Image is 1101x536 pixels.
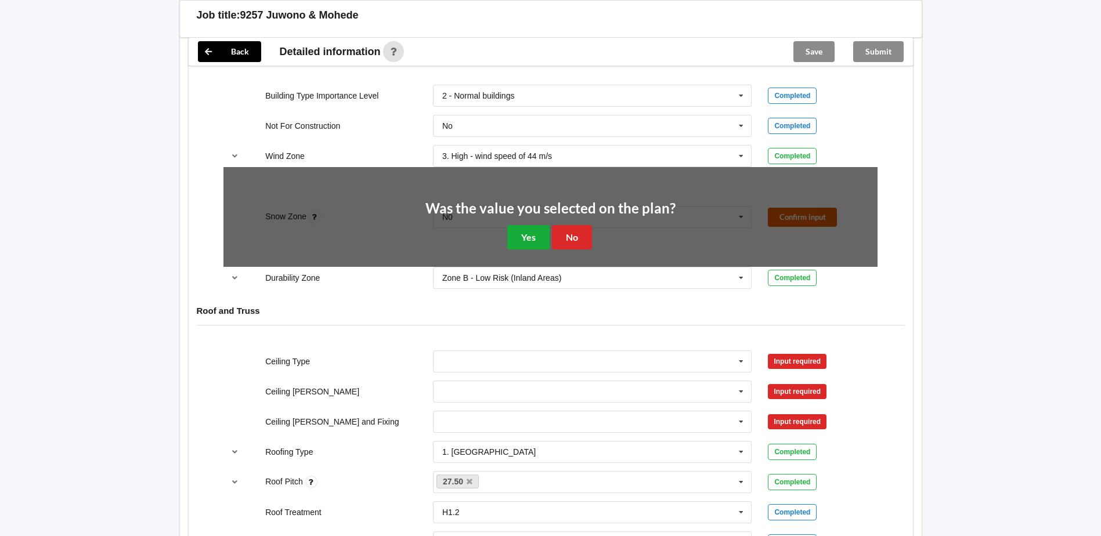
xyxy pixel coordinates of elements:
[768,270,817,286] div: Completed
[507,225,550,249] button: Yes
[768,354,826,369] div: Input required
[223,267,246,288] button: reference-toggle
[436,475,479,488] a: 27.50
[265,477,305,486] label: Roof Pitch
[265,273,320,283] label: Durability Zone
[768,384,826,399] div: Input required
[197,305,905,316] h4: Roof and Truss
[442,92,515,100] div: 2 - Normal buildings
[768,118,817,134] div: Completed
[768,414,826,429] div: Input required
[768,444,817,460] div: Completed
[223,472,246,492] button: reference-toggle
[280,46,381,57] span: Detailed information
[552,225,592,249] button: No
[768,504,817,520] div: Completed
[265,387,359,396] label: Ceiling [PERSON_NAME]
[265,357,310,366] label: Ceiling Type
[265,91,378,100] label: Building Type Importance Level
[198,41,261,62] button: Back
[442,152,552,160] div: 3. High - wind speed of 44 m/s
[768,474,817,490] div: Completed
[442,448,536,456] div: 1. [GEOGRAPHIC_DATA]
[197,9,240,22] h3: Job title:
[265,121,340,131] label: Not For Construction
[265,417,399,426] label: Ceiling [PERSON_NAME] and Fixing
[265,447,313,457] label: Roofing Type
[240,9,359,22] h3: 9257 Juwono & Mohede
[442,508,460,516] div: H1.2
[442,122,453,130] div: No
[265,151,305,161] label: Wind Zone
[265,508,322,517] label: Roof Treatment
[768,148,817,164] div: Completed
[768,88,817,104] div: Completed
[442,274,561,282] div: Zone B - Low Risk (Inland Areas)
[223,146,246,166] button: reference-toggle
[425,200,676,218] h2: Was the value you selected on the plan?
[223,441,246,462] button: reference-toggle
